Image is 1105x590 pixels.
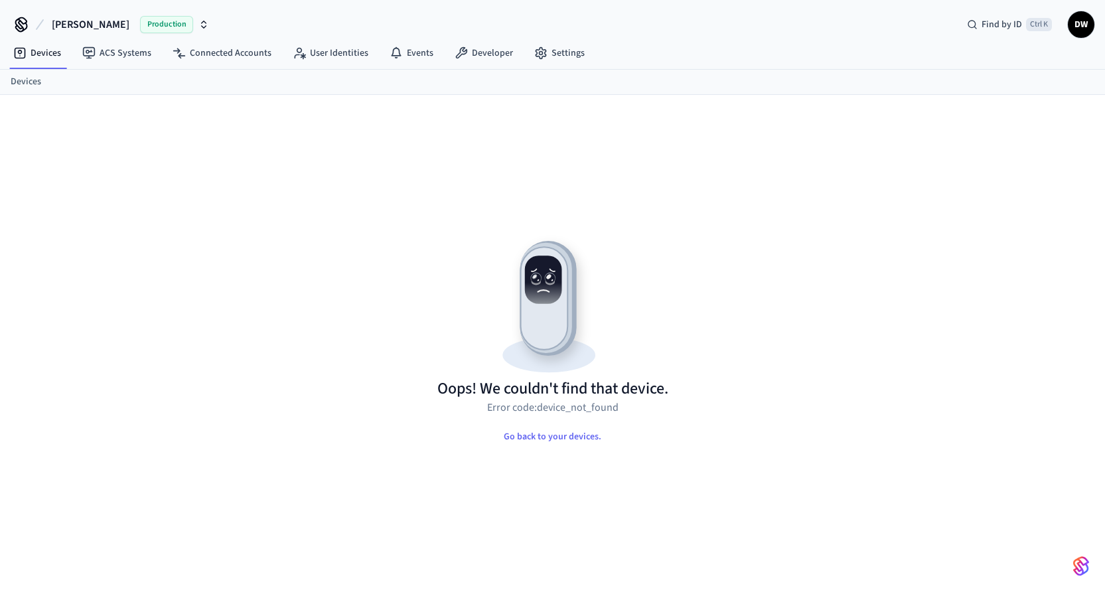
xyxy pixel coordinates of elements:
a: Connected Accounts [162,41,282,65]
h1: Oops! We couldn't find that device. [437,378,668,400]
a: Devices [11,75,41,89]
a: Developer [444,41,524,65]
span: Ctrl K [1026,18,1052,31]
p: Error code: device_not_found [487,400,619,415]
span: [PERSON_NAME] [52,17,129,33]
a: Events [379,41,444,65]
a: Devices [3,41,72,65]
span: DW [1069,13,1093,37]
span: Production [140,16,193,33]
img: SeamLogoGradient.69752ec5.svg [1073,555,1089,577]
button: Go back to your devices. [493,423,612,450]
a: ACS Systems [72,41,162,65]
span: Find by ID [982,18,1022,31]
a: User Identities [282,41,379,65]
div: Find by IDCtrl K [956,13,1063,37]
a: Settings [524,41,595,65]
button: DW [1068,11,1094,38]
img: Resource not found [437,230,668,378]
